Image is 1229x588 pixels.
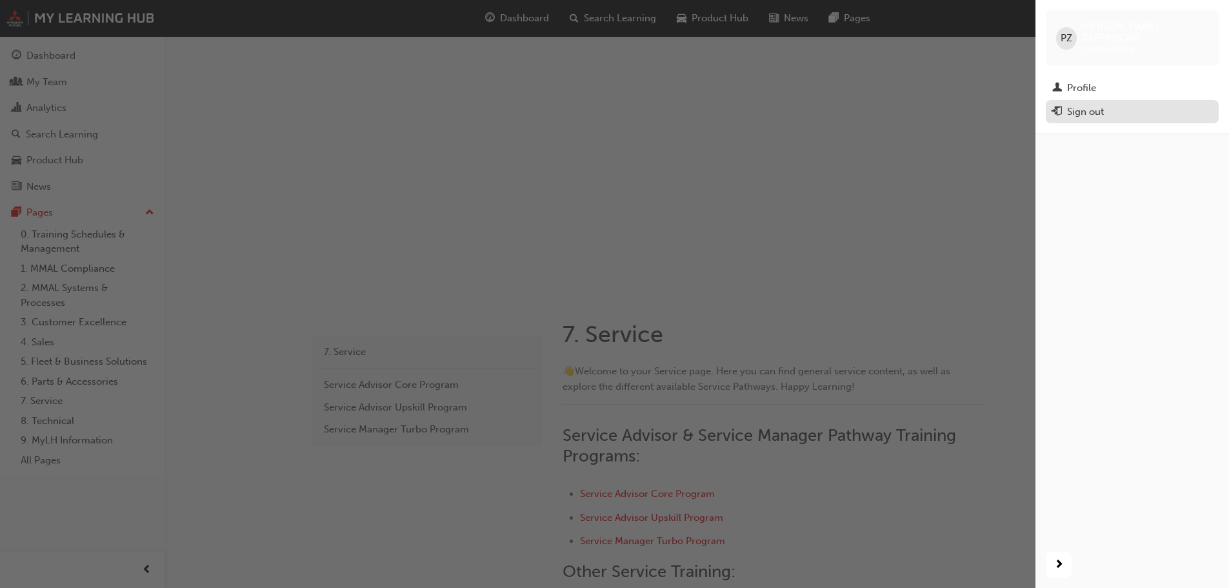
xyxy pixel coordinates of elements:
span: 0005464581 [1082,45,1134,56]
span: exit-icon [1052,106,1062,118]
div: Sign out [1067,105,1104,119]
button: Sign out [1046,100,1219,124]
span: PZ [1061,31,1072,46]
span: next-icon [1054,557,1064,573]
span: man-icon [1052,83,1062,94]
a: Profile [1046,76,1219,100]
div: Profile [1067,81,1096,96]
span: [PERSON_NAME] ZAPPAVIGNA [1082,21,1208,44]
